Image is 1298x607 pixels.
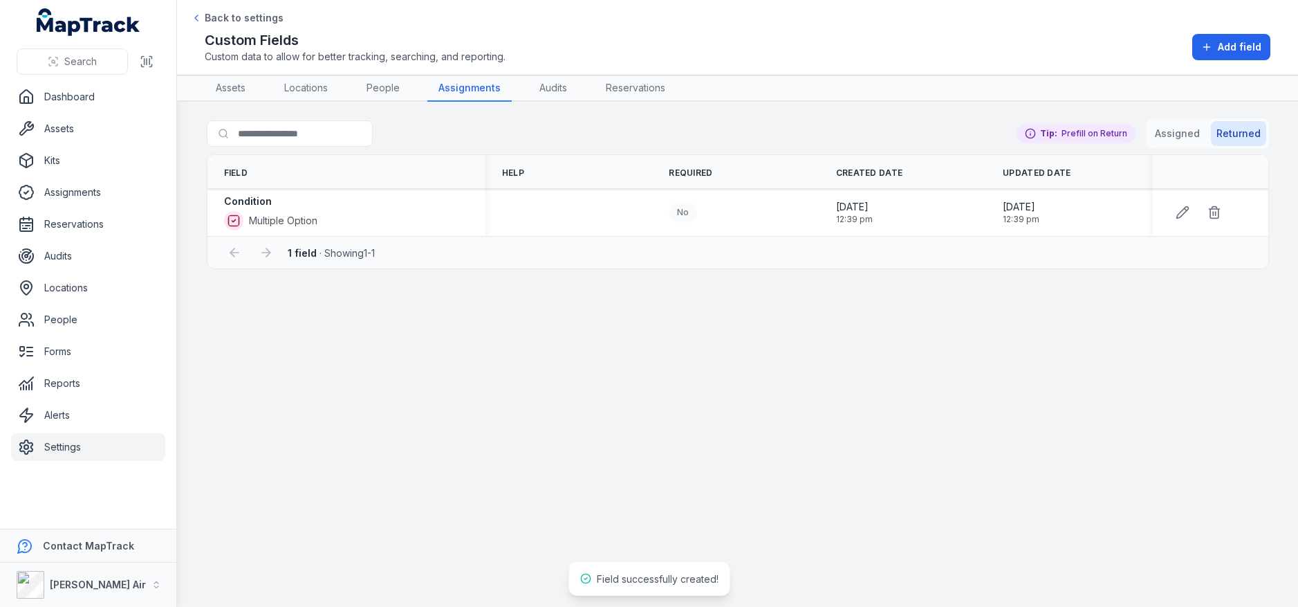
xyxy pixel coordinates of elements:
a: Assignments [427,75,512,102]
span: Updated Date [1003,167,1071,179]
a: Locations [11,274,165,302]
strong: Condition [224,194,272,208]
a: Assets [205,75,257,102]
a: Settings [11,433,165,461]
strong: Tip: [1040,128,1057,139]
span: 12:39 pm [836,214,873,225]
a: Reports [11,370,165,397]
span: [DATE] [1003,200,1039,214]
a: Reservations [11,210,165,238]
button: Returned [1211,121,1266,146]
div: Prefill on Return [1017,124,1135,143]
span: Back to settings [205,11,284,25]
button: Assigned [1149,121,1205,146]
a: Forms [11,338,165,365]
span: Created Date [836,167,903,179]
button: Add field [1192,34,1270,60]
a: Audits [11,242,165,270]
a: People [355,75,411,102]
span: Custom data to allow for better tracking, searching, and reporting. [205,50,506,64]
a: Audits [528,75,578,102]
span: Help [502,167,524,179]
span: Required [669,167,712,179]
time: 15/08/2025, 12:39:07 pm [836,200,873,225]
span: Multiple Option [249,214,317,228]
a: People [11,306,165,334]
strong: 1 field [288,247,317,259]
span: Add field [1218,40,1261,54]
strong: [PERSON_NAME] Air [50,579,146,590]
a: Dashboard [11,83,165,111]
span: [DATE] [836,200,873,214]
span: 12:39 pm [1003,214,1039,225]
span: Field successfully created! [597,573,718,585]
button: Search [17,48,128,75]
h2: Custom Fields [205,30,506,50]
a: Reservations [595,75,676,102]
a: Assignments [11,179,165,206]
a: Locations [273,75,339,102]
a: Assets [11,115,165,143]
a: Back to settings [191,11,284,25]
strong: Contact MapTrack [43,540,134,552]
time: 15/08/2025, 12:39:07 pm [1003,200,1039,225]
a: MapTrack [37,8,140,36]
span: · Showing 1 - 1 [288,247,375,259]
a: Alerts [11,401,165,429]
a: Kits [11,147,165,174]
div: No [669,203,697,222]
span: Search [64,55,97,69]
span: Field [224,167,248,179]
